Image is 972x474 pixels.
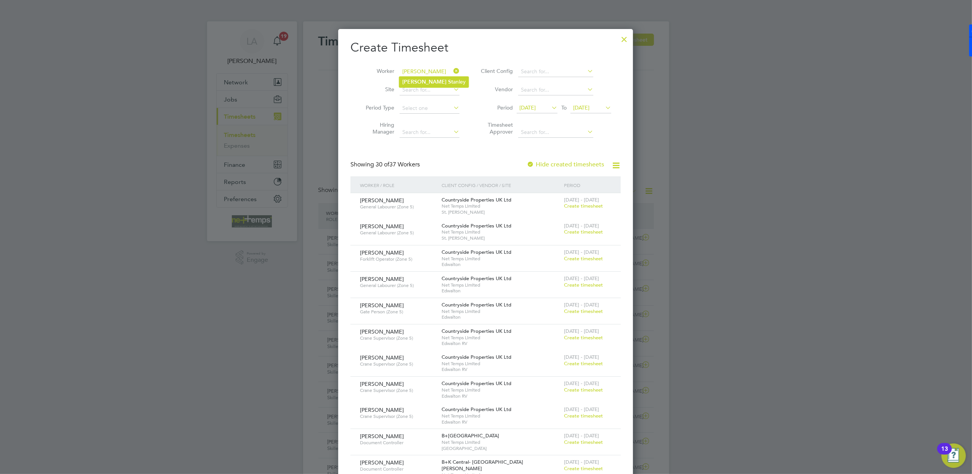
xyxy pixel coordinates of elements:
span: Crane Supervisor (Zone 5) [360,361,436,367]
b: [PERSON_NAME] [402,79,447,85]
span: [DATE] - [DATE] [564,406,599,413]
label: Hiring Manager [360,121,394,135]
span: [DATE] - [DATE] [564,459,599,465]
span: [DATE] - [DATE] [564,328,599,334]
span: [GEOGRAPHIC_DATA] [442,445,560,451]
span: B+[GEOGRAPHIC_DATA] [442,432,499,439]
span: Create timesheet [564,229,603,235]
span: Crane Supervisor (Zone 5) [360,387,436,393]
span: B+K Central- [GEOGRAPHIC_DATA][PERSON_NAME] [442,459,523,472]
span: [PERSON_NAME] [360,223,404,230]
span: [DATE] - [DATE] [564,249,599,255]
span: Crane Supervisor (Zone 5) [360,413,436,419]
li: anley [399,77,469,87]
span: Edwalton RV [442,366,560,372]
span: [PERSON_NAME] [360,328,404,335]
input: Search for... [518,127,593,138]
span: Countryside Properties UK Ltd [442,380,511,387]
span: [PERSON_NAME] [360,354,404,361]
span: Countryside Properties UK Ltd [442,354,511,360]
span: General Labourer (Zone 5) [360,204,436,210]
div: 13 [941,449,948,459]
span: Create timesheet [564,439,603,445]
span: Countryside Properties UK Ltd [442,249,511,255]
span: Create timesheet [564,387,603,393]
span: [DATE] [519,104,536,111]
span: Edwalton RV [442,419,560,425]
span: Document Controller [360,466,436,472]
span: Create timesheet [564,255,603,262]
div: Worker / Role [358,176,440,194]
span: [DATE] - [DATE] [564,197,599,203]
label: Period [479,104,513,111]
span: St. [PERSON_NAME] [442,235,560,241]
span: [DATE] - [DATE] [564,275,599,282]
span: Countryside Properties UK Ltd [442,275,511,282]
span: [PERSON_NAME] [360,406,404,413]
span: General Labourer (Zone 5) [360,282,436,289]
input: Select one [400,103,459,114]
span: Net Temps Limited [442,413,560,419]
span: Create timesheet [564,465,603,472]
span: [PERSON_NAME] [360,302,404,309]
span: Countryside Properties UK Ltd [442,301,511,308]
span: Countryside Properties UK Ltd [442,197,511,203]
span: Net Temps Limited [442,256,560,262]
span: St. [PERSON_NAME] [442,209,560,215]
h2: Create Timesheet [350,40,621,56]
span: Net Temps Limited [442,308,560,314]
span: [DATE] - [DATE] [564,354,599,360]
div: Period [562,176,613,194]
span: To [559,103,569,113]
span: [PERSON_NAME] [360,380,404,387]
span: 30 of [376,161,389,168]
span: Net Temps Limited [442,203,560,209]
label: Timesheet Approver [479,121,513,135]
label: Site [360,86,394,93]
span: Create timesheet [564,282,603,288]
span: [DATE] - [DATE] [564,222,599,229]
span: Countryside Properties UK Ltd [442,406,511,413]
input: Search for... [518,66,593,77]
span: Edwalton [442,261,560,268]
span: Edwalton [442,288,560,294]
button: Open Resource Center, 13 new notifications [941,443,966,468]
span: [DATE] - [DATE] [564,432,599,439]
div: Client Config / Vendor / Site [440,176,562,194]
span: Net Temps Limited [442,335,560,341]
span: Create timesheet [564,308,603,314]
span: 37 Workers [376,161,420,168]
input: Search for... [400,85,459,95]
span: Create timesheet [564,334,603,341]
input: Search for... [518,85,593,95]
span: Create timesheet [564,203,603,209]
span: Countryside Properties UK Ltd [442,328,511,334]
input: Search for... [400,66,459,77]
span: Net Temps Limited [442,282,560,288]
span: [DATE] - [DATE] [564,301,599,308]
span: Crane Supervisor (Zone 5) [360,335,436,341]
span: [DATE] [573,104,590,111]
span: [PERSON_NAME] [360,249,404,256]
span: Net Temps Limited [442,439,560,445]
span: Edwalton RV [442,340,560,347]
span: Document Controller [360,440,436,446]
span: [PERSON_NAME] [360,433,404,440]
span: Edwalton RV [442,393,560,399]
label: Period Type [360,104,394,111]
b: St [448,79,453,85]
span: Forklift Operator (Zone 5) [360,256,436,262]
span: Edwalton [442,314,560,320]
label: Vendor [479,86,513,93]
span: Countryside Properties UK Ltd [442,222,511,229]
span: Net Temps Limited [442,361,560,367]
span: [PERSON_NAME] [360,459,404,466]
span: Gate Person (Zone 5) [360,309,436,315]
div: Showing [350,161,421,169]
span: Create timesheet [564,413,603,419]
label: Client Config [479,68,513,74]
span: General Labourer (Zone 5) [360,230,436,236]
span: [PERSON_NAME] [360,276,404,282]
span: Create timesheet [564,360,603,367]
span: [PERSON_NAME] [360,197,404,204]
